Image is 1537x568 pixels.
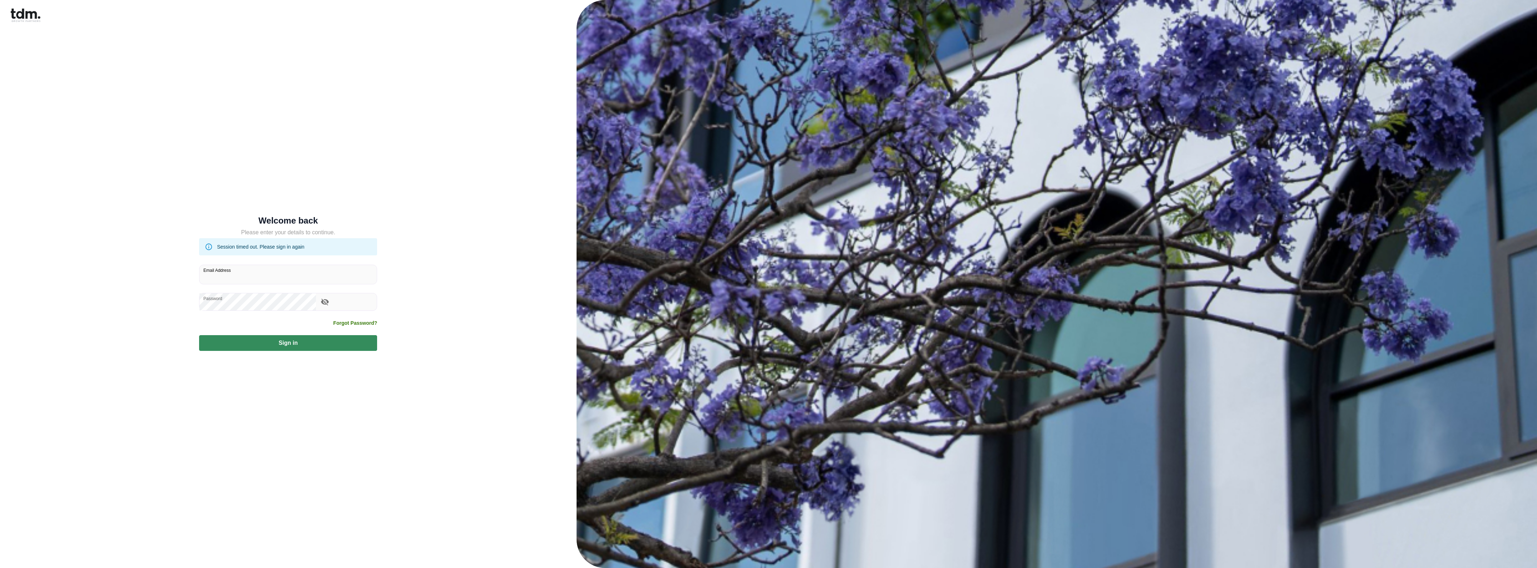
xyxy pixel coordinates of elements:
button: Sign in [199,335,377,351]
button: toggle password visibility [319,296,331,308]
label: Password [203,295,222,302]
h5: Please enter your details to continue. [199,228,377,237]
h5: Welcome back [199,217,377,224]
div: Session timed out. Please sign in again [217,240,304,253]
label: Email Address [203,267,231,273]
a: Forgot Password? [333,319,377,327]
